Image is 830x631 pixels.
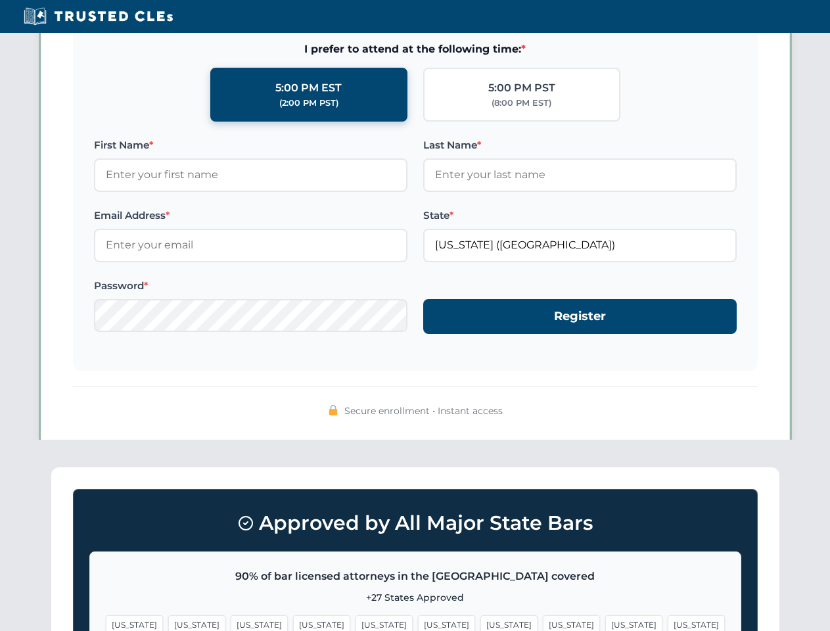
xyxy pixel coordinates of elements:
[423,208,737,223] label: State
[20,7,177,26] img: Trusted CLEs
[423,229,737,262] input: Florida (FL)
[423,137,737,153] label: Last Name
[423,158,737,191] input: Enter your last name
[279,97,338,110] div: (2:00 PM PST)
[492,97,551,110] div: (8:00 PM EST)
[94,208,407,223] label: Email Address
[275,80,342,97] div: 5:00 PM EST
[344,404,503,418] span: Secure enrollment • Instant access
[94,158,407,191] input: Enter your first name
[328,405,338,415] img: 🔒
[106,590,725,605] p: +27 States Approved
[94,41,737,58] span: I prefer to attend at the following time:
[89,505,741,541] h3: Approved by All Major State Bars
[94,278,407,294] label: Password
[488,80,555,97] div: 5:00 PM PST
[423,299,737,334] button: Register
[94,229,407,262] input: Enter your email
[106,568,725,585] p: 90% of bar licensed attorneys in the [GEOGRAPHIC_DATA] covered
[94,137,407,153] label: First Name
